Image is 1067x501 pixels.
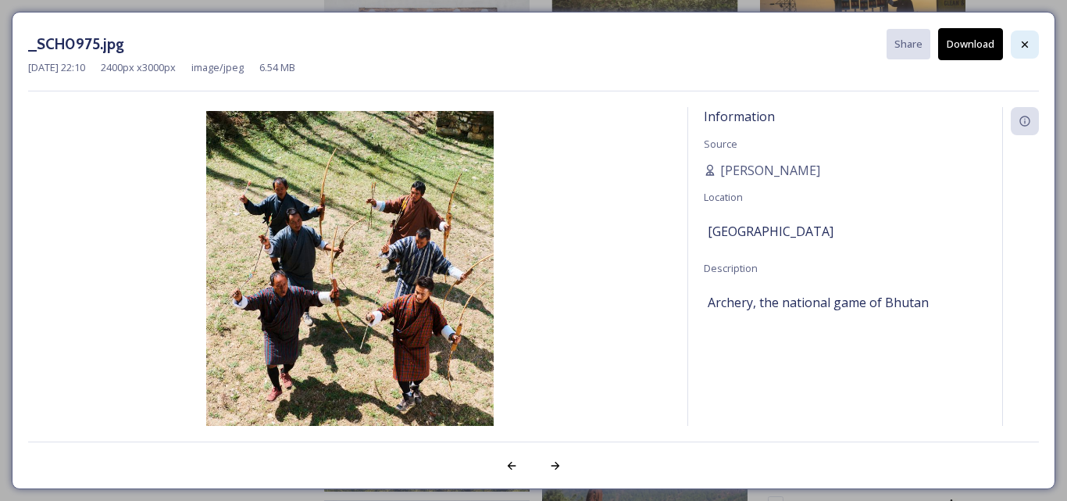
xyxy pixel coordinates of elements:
span: 6.54 MB [259,60,295,75]
span: Description [704,261,758,275]
img: _SCH0975.jpg [28,111,672,471]
span: Location [704,190,743,204]
span: image/jpeg [191,60,244,75]
span: Information [704,108,775,125]
button: Share [887,29,930,59]
button: Download [938,28,1003,60]
span: [GEOGRAPHIC_DATA] [708,222,833,241]
span: 2400 px x 3000 px [101,60,176,75]
span: [DATE] 22:10 [28,60,85,75]
span: [PERSON_NAME] [720,161,820,180]
span: Source [704,137,737,151]
h3: _SCH0975.jpg [28,33,124,55]
span: Archery, the national game of Bhutan [708,293,929,312]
